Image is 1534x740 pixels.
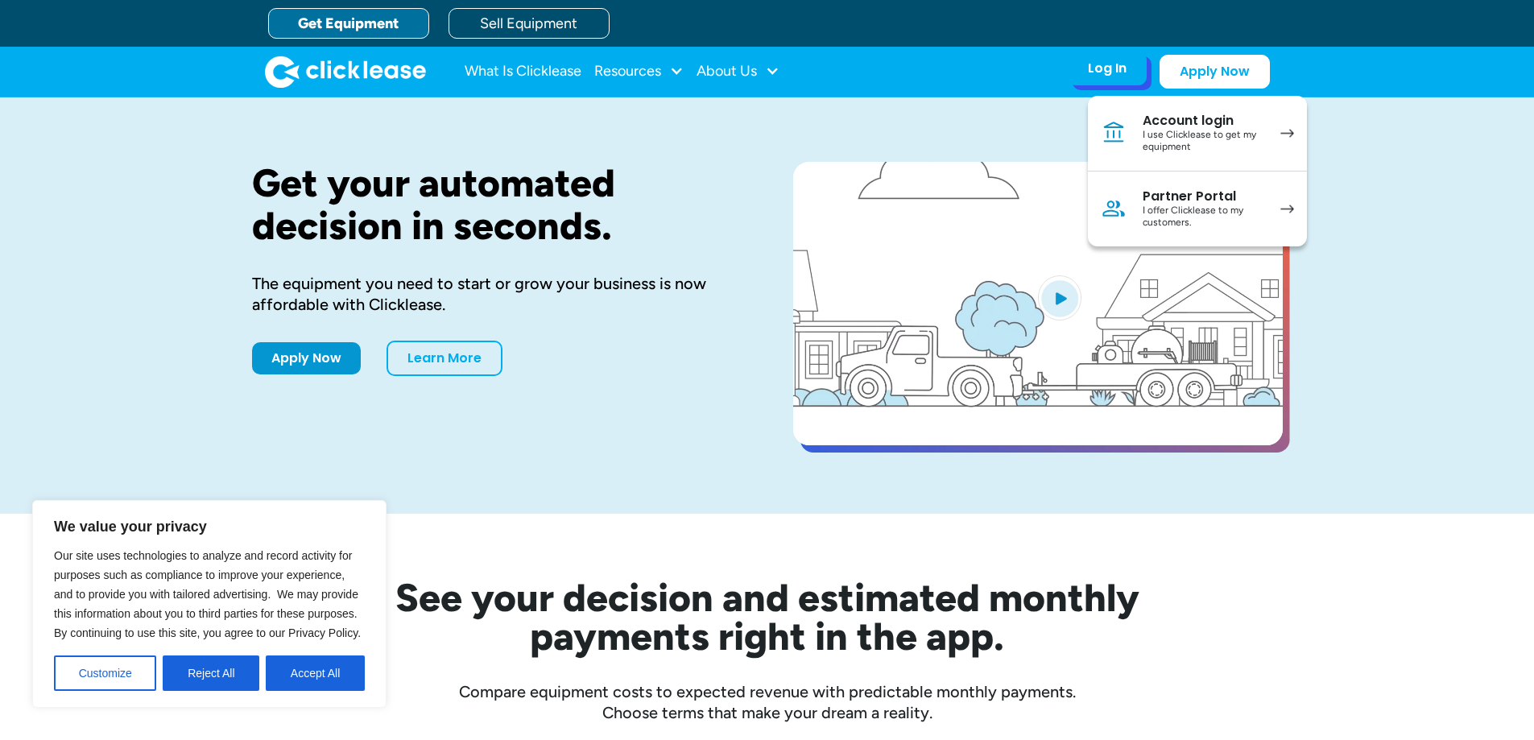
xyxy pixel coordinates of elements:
[1088,96,1307,246] nav: Log In
[32,500,387,708] div: We value your privacy
[1160,55,1270,89] a: Apply Now
[252,162,742,247] h1: Get your automated decision in seconds.
[268,8,429,39] a: Get Equipment
[316,578,1218,655] h2: See your decision and estimated monthly payments right in the app.
[465,56,581,88] a: What Is Clicklease
[1088,96,1307,172] a: Account loginI use Clicklease to get my equipment
[1101,196,1127,221] img: Person icon
[1038,275,1081,320] img: Blue play button logo on a light blue circular background
[252,273,742,315] div: The equipment you need to start or grow your business is now affordable with Clicklease.
[252,681,1283,723] div: Compare equipment costs to expected revenue with predictable monthly payments. Choose terms that ...
[265,56,426,88] img: Clicklease logo
[54,549,361,639] span: Our site uses technologies to analyze and record activity for purposes such as compliance to impr...
[252,342,361,374] a: Apply Now
[265,56,426,88] a: home
[54,517,365,536] p: We value your privacy
[697,56,779,88] div: About Us
[1280,205,1294,213] img: arrow
[266,655,365,691] button: Accept All
[1088,60,1127,76] div: Log In
[1088,172,1307,246] a: Partner PortalI offer Clicklease to my customers.
[594,56,684,88] div: Resources
[449,8,610,39] a: Sell Equipment
[54,655,156,691] button: Customize
[1143,113,1264,129] div: Account login
[1143,188,1264,205] div: Partner Portal
[163,655,259,691] button: Reject All
[1101,120,1127,146] img: Bank icon
[1143,129,1264,154] div: I use Clicklease to get my equipment
[1280,129,1294,138] img: arrow
[387,341,502,376] a: Learn More
[1143,205,1264,229] div: I offer Clicklease to my customers.
[793,162,1283,445] a: open lightbox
